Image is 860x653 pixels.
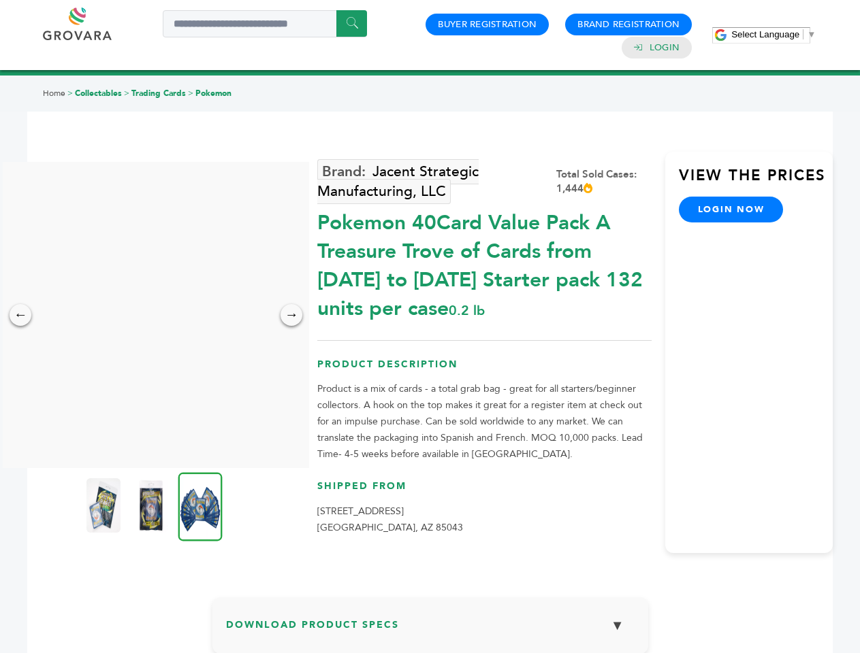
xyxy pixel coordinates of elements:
[75,88,122,99] a: Collectables
[188,88,193,99] span: >
[449,301,485,320] span: 0.2 lb
[317,159,479,204] a: Jacent Strategic Manufacturing, LLC
[317,503,652,536] p: [STREET_ADDRESS] [GEOGRAPHIC_DATA], AZ 85043
[601,611,635,640] button: ▼
[679,165,833,197] h3: View the Prices
[317,358,652,382] h3: Product Description
[679,197,784,222] a: login now
[438,18,537,31] a: Buyer Registration
[577,18,680,31] a: Brand Registration
[650,41,680,54] a: Login
[317,202,652,323] div: Pokemon 40Card Value Pack A Treasure Trove of Cards from [DATE] to [DATE] Starter pack 132 units ...
[226,611,635,650] h3: Download Product Specs
[195,88,232,99] a: Pokemon
[67,88,73,99] span: >
[281,304,302,326] div: →
[731,29,799,39] span: Select Language
[178,472,223,541] img: Pokemon 40-Card Value Pack – A Treasure Trove of Cards from 1996 to 2024 - Starter pack! 132 unit...
[134,478,168,533] img: Pokemon 40-Card Value Pack – A Treasure Trove of Cards from 1996 to 2024 - Starter pack! 132 unit...
[131,88,186,99] a: Trading Cards
[556,167,652,196] div: Total Sold Cases: 1,444
[10,304,31,326] div: ←
[124,88,129,99] span: >
[86,478,121,533] img: Pokemon 40-Card Value Pack – A Treasure Trove of Cards from 1996 to 2024 - Starter pack! 132 unit...
[317,480,652,503] h3: Shipped From
[43,88,65,99] a: Home
[807,29,816,39] span: ▼
[163,10,367,37] input: Search a product or brand...
[317,381,652,463] p: Product is a mix of cards - a total grab bag - great for all starters/beginner collectors. A hook...
[803,29,803,39] span: ​
[731,29,816,39] a: Select Language​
